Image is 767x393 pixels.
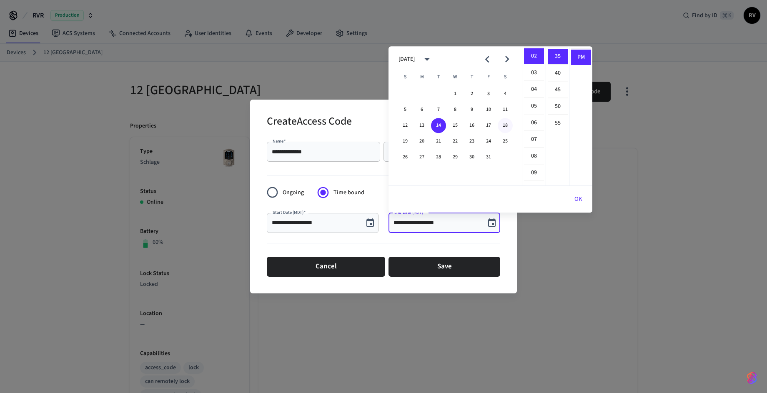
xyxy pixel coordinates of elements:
button: calendar view is open, switch to year view [417,50,437,69]
li: PM [571,50,591,65]
li: 2 hours [524,48,544,64]
button: 18 [498,118,513,133]
button: 8 [448,102,463,117]
span: Sunday [398,69,413,85]
button: OK [564,189,592,209]
button: 10 [481,102,496,117]
button: 12 [398,118,413,133]
button: 2 [464,86,479,101]
button: 15 [448,118,463,133]
li: 5 hours [524,98,544,114]
span: Friday [481,69,496,85]
li: 7 hours [524,132,544,148]
li: AM [571,33,591,49]
button: Choose date, selected date is Oct 14, 2025 [484,215,500,231]
button: 26 [398,150,413,165]
label: End Date (MDT) [394,209,425,215]
li: 4 hours [524,82,544,98]
span: Saturday [498,69,513,85]
button: 29 [448,150,463,165]
button: 3 [481,86,496,101]
button: 27 [414,150,429,165]
li: 3 hours [524,65,544,81]
h2: Create Access Code [267,110,352,135]
button: 30 [464,150,479,165]
button: 11 [498,102,513,117]
li: 30 minutes [548,32,568,48]
button: 21 [431,134,446,149]
span: Tuesday [431,69,446,85]
li: 8 hours [524,148,544,164]
span: Thursday [464,69,479,85]
button: 23 [464,134,479,149]
button: 4 [498,86,513,101]
button: 31 [481,150,496,165]
ul: Select minutes [546,46,569,185]
img: SeamLogoGradient.69752ec5.svg [747,371,757,385]
button: Next month [497,50,517,69]
li: 9 hours [524,165,544,181]
button: 17 [481,118,496,133]
button: 28 [431,150,446,165]
button: 22 [448,134,463,149]
li: 55 minutes [548,115,568,131]
li: 10 hours [524,182,544,198]
li: 1 hours [524,32,544,48]
button: 9 [464,102,479,117]
li: 6 hours [524,115,544,131]
span: Monday [414,69,429,85]
button: 14 [431,118,446,133]
button: 1 [448,86,463,101]
button: Choose date, selected date is Oct 14, 2025 [362,215,378,231]
button: 20 [414,134,429,149]
label: Start Date (MDT) [273,209,306,215]
button: Save [389,257,500,277]
button: 5 [398,102,413,117]
li: 35 minutes [548,49,568,65]
ul: Select hours [522,46,546,185]
button: 7 [431,102,446,117]
li: 40 minutes [548,65,568,81]
span: Wednesday [448,69,463,85]
button: Previous month [477,50,497,69]
button: 6 [414,102,429,117]
button: Cancel [267,257,385,277]
button: 24 [481,134,496,149]
li: 45 minutes [548,82,568,98]
button: 16 [464,118,479,133]
button: 25 [498,134,513,149]
li: 50 minutes [548,99,568,115]
ul: Select meridiem [569,46,592,185]
span: Ongoing [283,188,304,197]
span: Time bound [333,188,364,197]
div: [DATE] [399,55,415,64]
label: Name [273,138,286,144]
button: 19 [398,134,413,149]
button: 13 [414,118,429,133]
